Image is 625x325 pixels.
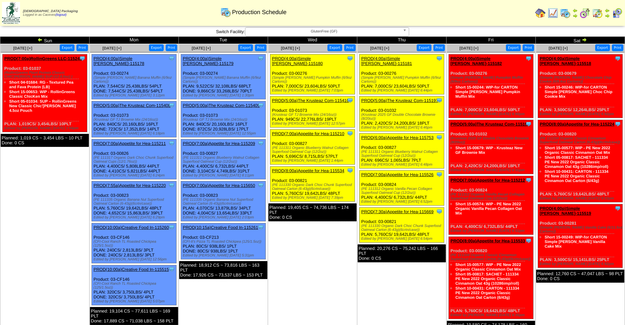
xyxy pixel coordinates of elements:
[455,286,519,300] a: Short 10-00431: CARTON - 111334 PE New 2022 Organic Classic Cinnamon Oat Carton (6/43g)
[615,205,621,212] img: Tooltip
[181,101,266,137] div: Product: 03-01073 PLAN: 840CS / 20,160LBS / 16PLT DONE: 872CS / 20,928LBS / 17PLT
[270,130,355,165] div: Product: 03-00827 PLAN: 5,696CS / 8,715LBS / 57PLT
[258,55,264,62] img: Tooltip
[536,37,625,44] td: Sat
[450,168,533,172] div: Edited by [PERSON_NAME] [DATE] 6:51pm
[183,56,234,66] a: PROD(4:00a)Simple [PERSON_NAME]-115179
[3,54,87,132] div: Product: 03-01037 PLAN: 1,019CS / 3,454LBS / 10PLT
[361,89,444,92] div: Edited by [PERSON_NAME] [DATE] 6:44pm
[455,262,521,272] a: Short 15-00577: WIP - PE New 2022 Organic Classic Cinnamon Oat Mix
[4,71,87,79] div: (RollinGreens Plant Protein Classic CHIC'[PERSON_NAME] SUP (12-4.5oz) )
[183,215,265,219] div: Edited by [PERSON_NAME] [DATE] 2:03pm
[258,140,264,147] img: Tooltip
[361,135,433,140] a: PROD(6:00a)Appetite for Hea-115753
[436,55,443,62] img: Tooltip
[595,44,610,51] button: Export
[540,262,622,266] div: Edited by [PERSON_NAME] [DATE] 6:52pm
[149,44,164,51] button: Export
[449,176,533,235] div: Product: 03-00824 PLAN: 4,400CS / 6,732LBS / 44PLT
[179,261,267,279] div: Planned: 18,912 CS ~ 73,816 LBS ~ 163 PLT Done: 17,926 CS ~ 73,537 LBS ~ 153 PLT
[525,55,532,62] img: Tooltip
[360,208,444,243] div: Product: 03-00821 PLAN: 5,760CS / 19,642LBS / 48PLT
[183,198,265,206] div: (PE 111335 Organic Banana Nut Superfood Oatmeal Carton (6-43g)(6crtn/case))
[94,132,176,135] div: Edited by [PERSON_NAME] [DATE] 6:18pm
[545,169,609,183] a: Short 10-00431: CARTON - 111334 PE New 2022 Organic Classic Cinnamon Oat Carton (6/43g)
[181,54,266,99] div: Product: 03-00274 PLAN: 9,522CS / 32,108LBS / 68PLT DONE: 9,866CS / 33,268LBS / 70PLT
[92,223,177,263] div: Product: 03-CF146 PLAN: 240CS / 2,813LBS / 3PLT DONE: 240CS / 2,813LBS / 3PLT
[523,44,534,51] button: Print
[183,141,255,146] a: PROD(7:00a)Appetite for Hea-115209
[272,131,344,136] a: PROD(7:00a)Appetite for Hea-115210
[361,113,444,121] div: (Krusteaz 2025 GF Double Chocolate Brownie (8/20oz))
[272,196,355,200] div: Edited by [PERSON_NAME] [DATE] 7:39pm
[540,196,622,200] div: Edited by [PERSON_NAME] [DATE] 9:53pm
[417,44,431,51] button: Export
[361,150,444,158] div: (PE 111311 Organic Blueberry Walnut Collagen Superfood Oatmeal Cup (12/2oz))
[450,122,530,127] a: PROD(5:00a)The Krusteaz Com-115198
[525,177,532,183] img: Tooltip
[536,270,624,283] div: Planned: 12,760 CS ~ 47,047 LBS ~ 98 PLT Done: 0 CS
[76,44,88,51] button: Print
[255,44,266,51] button: Print
[545,146,610,155] a: Short 15-00577: WIP - PE New 2022 Organic Classic Cinnamon Oat Mix
[79,55,86,62] img: Tooltip
[449,54,533,118] div: Product: 03-00276 PLAN: 7,000CS / 23,604LBS / 50PLT
[344,44,356,51] button: Print
[450,136,533,144] div: (Krusteaz 2025 GF Double Chocolate Brownie (8/20oz))
[361,200,444,204] div: Edited by [PERSON_NAME] [DATE] 6:52pm
[347,130,353,137] img: Tooltip
[605,8,610,13] img: arrowleft.gif
[37,37,43,42] img: arrowleft.gif
[94,141,166,146] a: PROD(7:00a)Appetite for Hea-115211
[540,112,622,116] div: Edited by [PERSON_NAME] [DATE] 6:52pm
[545,235,607,249] a: Short 15-00249: WIP-for CARTON Simple [PERSON_NAME] Vanilla Cake Mix
[545,155,608,169] a: Short 05-00817: SACHET - 111334 PE New 2022 Organic Classic Cinnamon Oat 43g (10286imp/roll)
[573,13,578,18] img: arrowright.gif
[1,134,89,147] div: Planned: 1,019 CS ~ 3,454 LBS ~ 10 PLT Done: 0 CS
[327,44,342,51] button: Export
[272,89,355,92] div: Edited by [PERSON_NAME] [DATE] 7:03pm
[573,8,578,13] img: arrowleft.gif
[102,46,121,51] a: [DATE] [+]
[540,122,615,127] a: PROD(8:00a)Appetite for Hea-115224
[560,8,571,18] img: calendarprod.gif
[361,224,444,232] div: (PE 111330 Organic Dark Choc Chunk Superfood Oatmeal Carton (6-43g)(6crtn/case))
[272,113,355,117] div: (Krusteaz GF TJ Brownie Mix (24/16oz))
[94,240,176,248] div: (CFI-Cool Ranch TL Roasted Chickpea (125/1.5oz))
[258,102,264,109] img: Tooltip
[183,254,265,257] div: Edited by [PERSON_NAME] [DATE] 5:31pm
[183,132,265,135] div: Edited by [PERSON_NAME] [DATE] 12:55pm
[549,46,568,51] a: [DATE] [+]
[55,13,67,17] a: (logout)
[23,10,78,17] span: Logged in as Caceves
[13,46,32,51] a: [DATE] [+]
[94,93,176,97] div: Edited by [PERSON_NAME] [DATE] 3:12pm
[449,237,533,319] div: Product: 03-00820 PLAN: 5,760CS / 19,642LBS / 48PLT
[455,202,522,215] a: Short 15-00574: WIP - PE New 2022 Organic Vanilla Pecan Collagen Oat Mix
[449,120,533,174] div: Product: 03-01032 PLAN: 2,420CS / 24,200LBS / 18PLT
[612,44,623,51] button: Print
[168,224,175,231] img: Tooltip
[92,265,177,305] div: Product: 03-CF146 PLAN: 320CS / 3,750LBS / 4PLT DONE: 320CS / 3,750LBS / 4PLT
[361,163,444,167] div: Edited by [PERSON_NAME] [DATE] 6:48pm
[360,171,444,206] div: Product: 03-00824 PLAN: 4,400CS / 6,732LBS / 44PLT
[272,122,355,126] div: Edited by [PERSON_NAME] [DATE] 12:57pm
[615,121,621,127] img: Tooltip
[220,7,231,17] img: calendarprod.gif
[545,85,613,99] a: Short 15-00246: WIP-for CARTON Simple [PERSON_NAME] Choc Chip Cookie Mix
[358,244,446,262] div: Planned: 20,276 CS ~ 75,242 LBS ~ 166 PLT Done: 0 CS
[238,44,253,51] button: Export
[592,8,603,18] img: calendarinout.gif
[168,140,175,147] img: Tooltip
[0,37,90,44] td: Sun
[183,118,265,122] div: (Krusteaz GF TJ Brownie Mix (24/16oz))
[168,102,175,109] img: Tooltip
[94,76,176,84] div: (Simple [PERSON_NAME] Banana Muffin (6/9oz Cartons))
[258,224,264,231] img: Tooltip
[94,198,176,206] div: (PE 111335 Organic Banana Nut Superfood Oatmeal Carton (6-43g)(6crtn/case))
[450,193,533,200] div: (PE 111312 Organic Vanilla Pecan Collagen Superfood Oatmeal Cup (12/2oz))
[525,237,532,244] img: Tooltip
[60,44,74,51] button: Export
[232,9,286,16] span: Production Schedule
[361,209,433,214] a: PROD(7:30a)Appetite for Hea-115669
